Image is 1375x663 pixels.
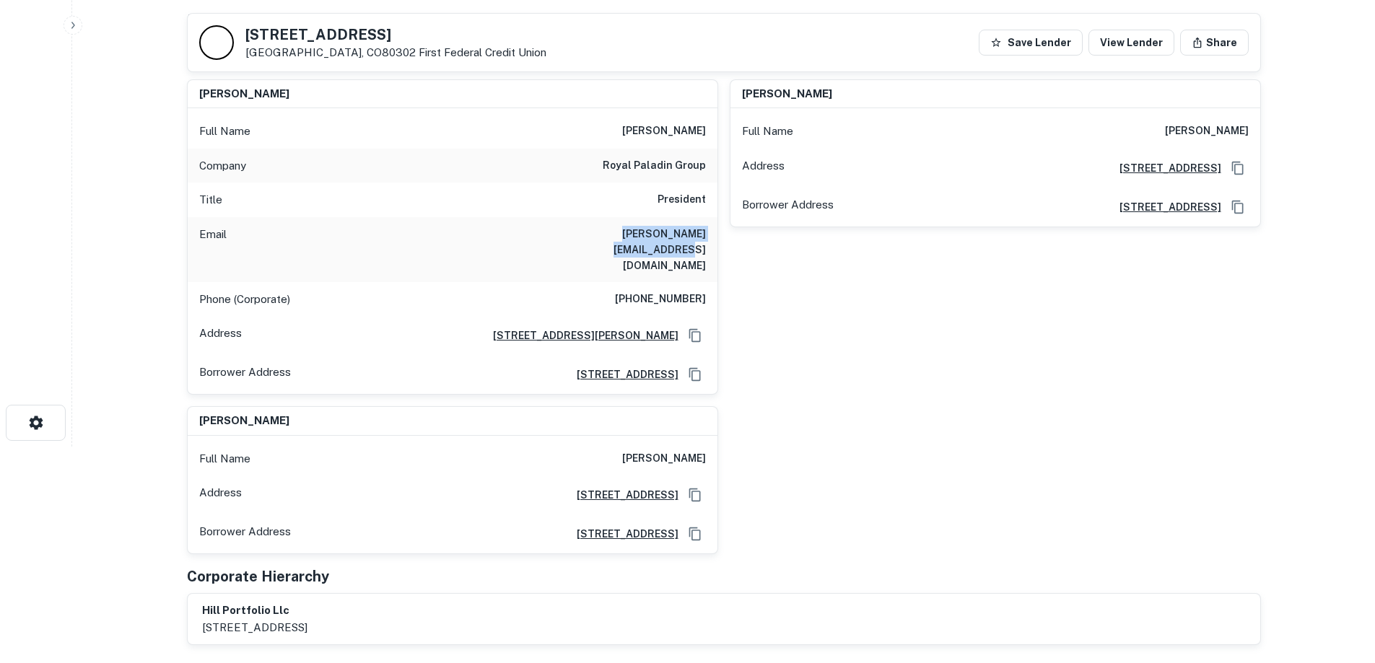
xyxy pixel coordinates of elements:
button: Copy Address [684,523,706,545]
a: [STREET_ADDRESS] [1108,199,1221,215]
h6: [PERSON_NAME] [622,123,706,140]
p: Borrower Address [199,364,291,385]
h6: [PERSON_NAME] [199,86,289,102]
button: Save Lender [979,30,1083,56]
a: [STREET_ADDRESS] [1108,160,1221,176]
p: Company [199,157,246,175]
a: [STREET_ADDRESS] [565,526,678,542]
p: Borrower Address [742,196,834,218]
p: Full Name [199,450,250,467]
p: Email [199,226,227,273]
h6: President [658,191,706,208]
p: [STREET_ADDRESS] [202,619,307,636]
a: [STREET_ADDRESS][PERSON_NAME] [481,328,678,343]
a: [STREET_ADDRESS] [565,487,678,503]
p: Phone (Corporate) [199,291,290,308]
p: Address [199,325,242,346]
h6: [PERSON_NAME] [199,413,289,429]
a: View Lender [1088,30,1174,56]
h6: [PHONE_NUMBER] [615,291,706,308]
h4: Buyer Details [187,8,299,34]
button: Copy Address [684,484,706,506]
button: Share [1180,30,1249,56]
iframe: Chat Widget [1303,548,1375,617]
button: Copy Address [684,364,706,385]
h6: [PERSON_NAME] [622,450,706,467]
p: Address [742,157,785,179]
a: First Federal Credit Union [419,46,546,58]
p: Full Name [199,123,250,140]
p: Borrower Address [199,523,291,545]
h6: [PERSON_NAME] [742,86,832,102]
p: [GEOGRAPHIC_DATA], CO80302 [245,46,546,59]
p: Full Name [742,123,793,140]
button: Copy Address [1227,196,1249,218]
h6: [PERSON_NAME] [1165,123,1249,140]
p: Address [199,484,242,506]
p: Title [199,191,222,208]
button: Copy Address [1227,157,1249,179]
h6: hill portfolio llc [202,602,307,619]
h5: Corporate Hierarchy [187,566,329,587]
button: Copy Address [684,325,706,346]
a: [STREET_ADDRESS] [565,366,678,382]
h5: [STREET_ADDRESS] [245,27,546,42]
h6: royal paladin group [603,157,706,175]
h6: [PERSON_NAME][EMAIL_ADDRESS][DOMAIN_NAME] [533,226,706,273]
